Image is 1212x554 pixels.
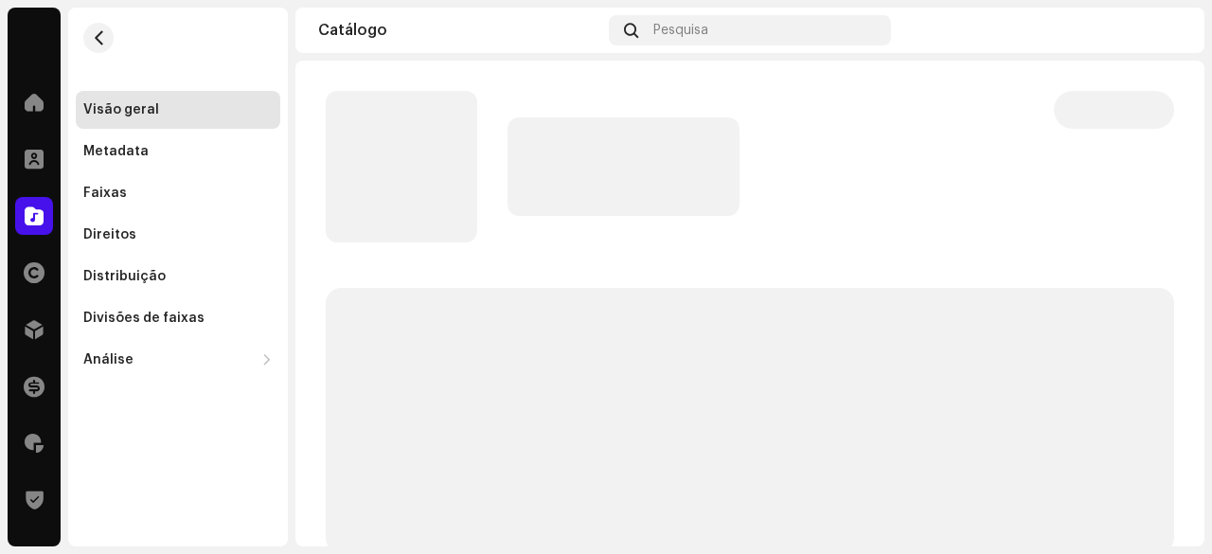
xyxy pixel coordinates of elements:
re-m-nav-item: Faixas [76,174,280,212]
div: Distribuição [83,269,166,284]
div: Faixas [83,186,127,201]
div: Visão geral [83,102,159,117]
re-m-nav-item: Metadata [76,133,280,170]
div: Direitos [83,227,136,242]
img: 7b092bcd-1f7b-44aa-9736-f4bc5021b2f1 [1151,15,1182,45]
re-m-nav-item: Visão geral [76,91,280,129]
re-m-nav-item: Divisões de faixas [76,299,280,337]
div: Divisões de faixas [83,311,205,326]
re-m-nav-dropdown: Análise [76,341,280,379]
span: Pesquisa [653,23,708,38]
div: Metadata [83,144,149,159]
div: Catálogo [318,23,601,38]
div: Análise [83,352,134,367]
re-m-nav-item: Distribuição [76,258,280,295]
re-m-nav-item: Direitos [76,216,280,254]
